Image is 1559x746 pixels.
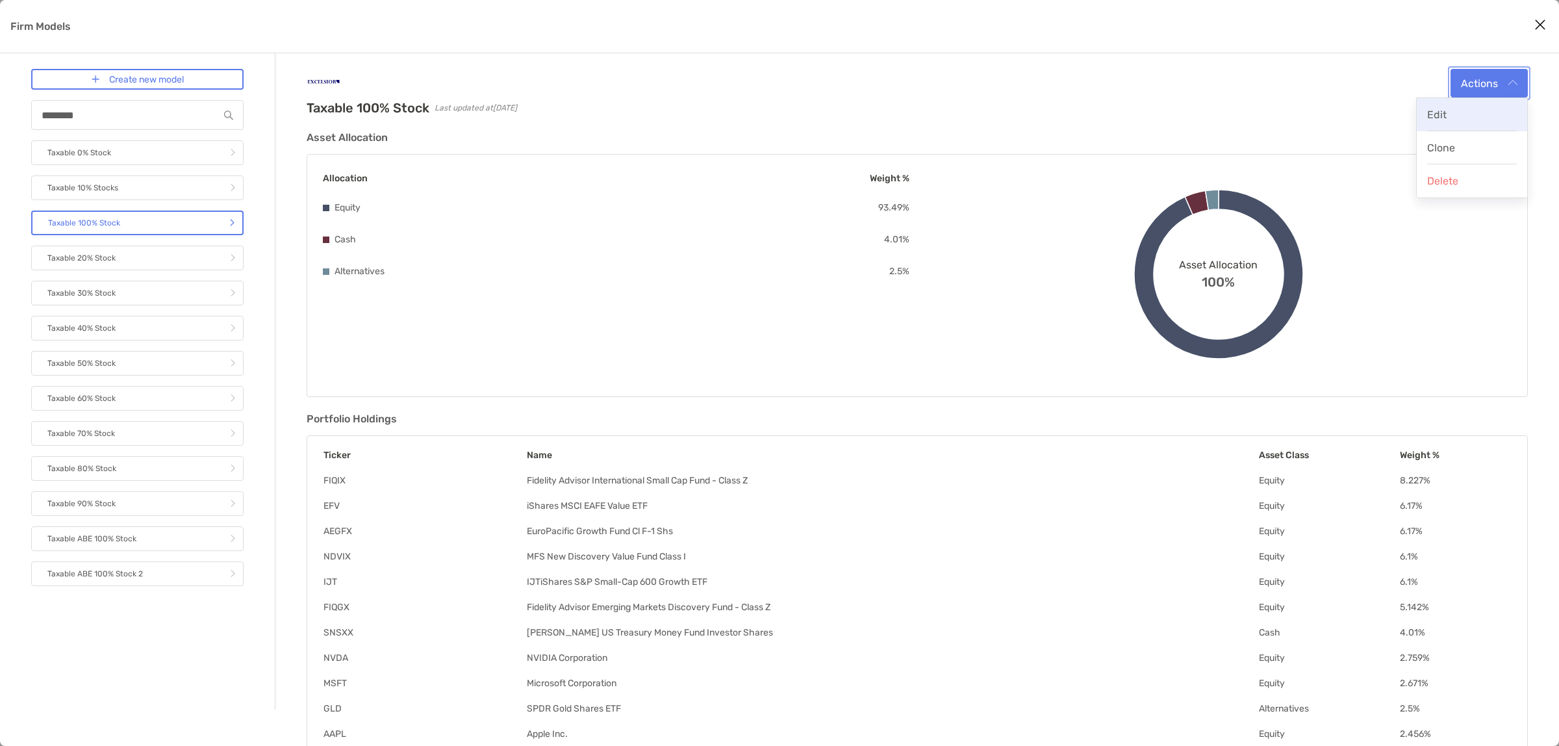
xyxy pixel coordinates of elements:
[1530,16,1550,35] button: Close modal
[526,525,1259,537] td: EuroPacific Growth Fund Cl F-1 Shs
[31,140,244,165] a: Taxable 0% Stock
[31,421,244,446] a: Taxable 70% Stock
[323,601,526,613] td: FIQGX
[878,199,909,216] p: 93.49 %
[31,386,244,411] a: Taxable 60% Stock
[47,250,116,266] p: Taxable 20% Stock
[1399,576,1512,588] td: 6.1 %
[47,320,116,337] p: Taxable 40% Stock
[31,456,244,481] a: Taxable 80% Stock
[1417,131,1527,164] button: Clone
[323,525,526,537] td: AEGFX
[1258,500,1399,512] td: Equity
[323,449,526,461] th: Ticker
[31,491,244,516] a: Taxable 90% Stock
[47,180,118,196] p: Taxable 10% Stocks
[323,728,526,740] td: AAPL
[526,601,1259,613] td: Fidelity Advisor Emerging Markets Discovery Fund - Class Z
[1399,525,1512,537] td: 6.17 %
[323,677,526,689] td: MSFT
[1258,525,1399,537] td: Equity
[31,175,244,200] a: Taxable 10% Stocks
[31,211,244,235] a: Taxable 100% Stock
[48,215,120,231] p: Taxable 100% Stock
[47,285,116,302] p: Taxable 30% Stock
[1258,576,1399,588] td: Equity
[526,500,1259,512] td: iShares MSCI EAFE Value ETF
[224,110,233,120] img: input icon
[47,531,136,547] p: Taxable ABE 100% Stock
[47,566,143,582] p: Taxable ABE 100% Stock 2
[47,496,116,512] p: Taxable 90% Stock
[323,474,526,487] td: FIQIX
[1399,728,1512,740] td: 2.456 %
[31,281,244,305] a: Taxable 30% Stock
[870,170,909,186] p: Weight %
[526,626,1259,639] td: [PERSON_NAME] US Treasury Money Fund Investor Shares
[31,561,244,586] a: Taxable ABE 100% Stock 2
[1417,98,1527,131] button: Edit
[526,677,1259,689] td: Microsoft Corporation
[1427,142,1455,154] span: Clone
[526,652,1259,664] td: NVIDIA Corporation
[1258,474,1399,487] td: Equity
[307,100,429,116] h2: Taxable 100% Stock
[1427,175,1458,187] span: Delete
[31,316,244,341] a: Taxable 40% Stock
[1258,728,1399,740] td: Equity
[1399,500,1512,512] td: 6.17 %
[335,263,385,279] p: Alternatives
[47,355,116,372] p: Taxable 50% Stock
[31,526,244,551] a: Taxable ABE 100% Stock
[1179,259,1258,271] span: Asset Allocation
[323,652,526,664] td: NVDA
[1202,271,1235,290] span: 100%
[1258,626,1399,639] td: Cash
[47,391,116,407] p: Taxable 60% Stock
[1399,702,1512,715] td: 2.5 %
[884,231,909,248] p: 4.01 %
[526,474,1259,487] td: Fidelity Advisor International Small Cap Fund - Class Z
[1258,449,1399,461] th: Asset Class
[323,170,368,186] p: Allocation
[47,461,116,477] p: Taxable 80% Stock
[526,449,1259,461] th: Name
[1417,164,1527,198] button: Delete
[323,550,526,563] td: NDVIX
[307,131,1528,144] h3: Asset Allocation
[1399,677,1512,689] td: 2.671 %
[307,413,1528,425] h3: Portfolio Holdings
[47,145,111,161] p: Taxable 0% Stock
[323,702,526,715] td: GLD
[1399,601,1512,613] td: 5.142 %
[10,18,71,34] p: Firm Models
[1258,601,1399,613] td: Equity
[323,500,526,512] td: EFV
[1258,702,1399,715] td: Alternatives
[1258,677,1399,689] td: Equity
[1399,626,1512,639] td: 4.01 %
[435,103,517,112] span: Last updated at [DATE]
[31,246,244,270] a: Taxable 20% Stock
[1258,550,1399,563] td: Equity
[1399,449,1512,461] th: Weight %
[307,69,340,95] img: Company Logo
[335,199,361,216] p: Equity
[31,351,244,376] a: Taxable 50% Stock
[323,576,526,588] td: IJT
[526,550,1259,563] td: MFS New Discovery Value Fund Class I
[1399,550,1512,563] td: 6.1 %
[1399,474,1512,487] td: 8.227 %
[889,263,909,279] p: 2.5 %
[335,231,356,248] p: Cash
[1258,652,1399,664] td: Equity
[1451,69,1528,97] button: Actions
[526,728,1259,740] td: Apple Inc.
[31,69,244,90] a: Create new model
[526,702,1259,715] td: SPDR Gold Shares ETF
[323,626,526,639] td: SNSXX
[1427,109,1447,121] span: Edit
[1399,652,1512,664] td: 2.759 %
[526,576,1259,588] td: IJTiShares S&P Small-Cap 600 Growth ETF
[47,426,115,442] p: Taxable 70% Stock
